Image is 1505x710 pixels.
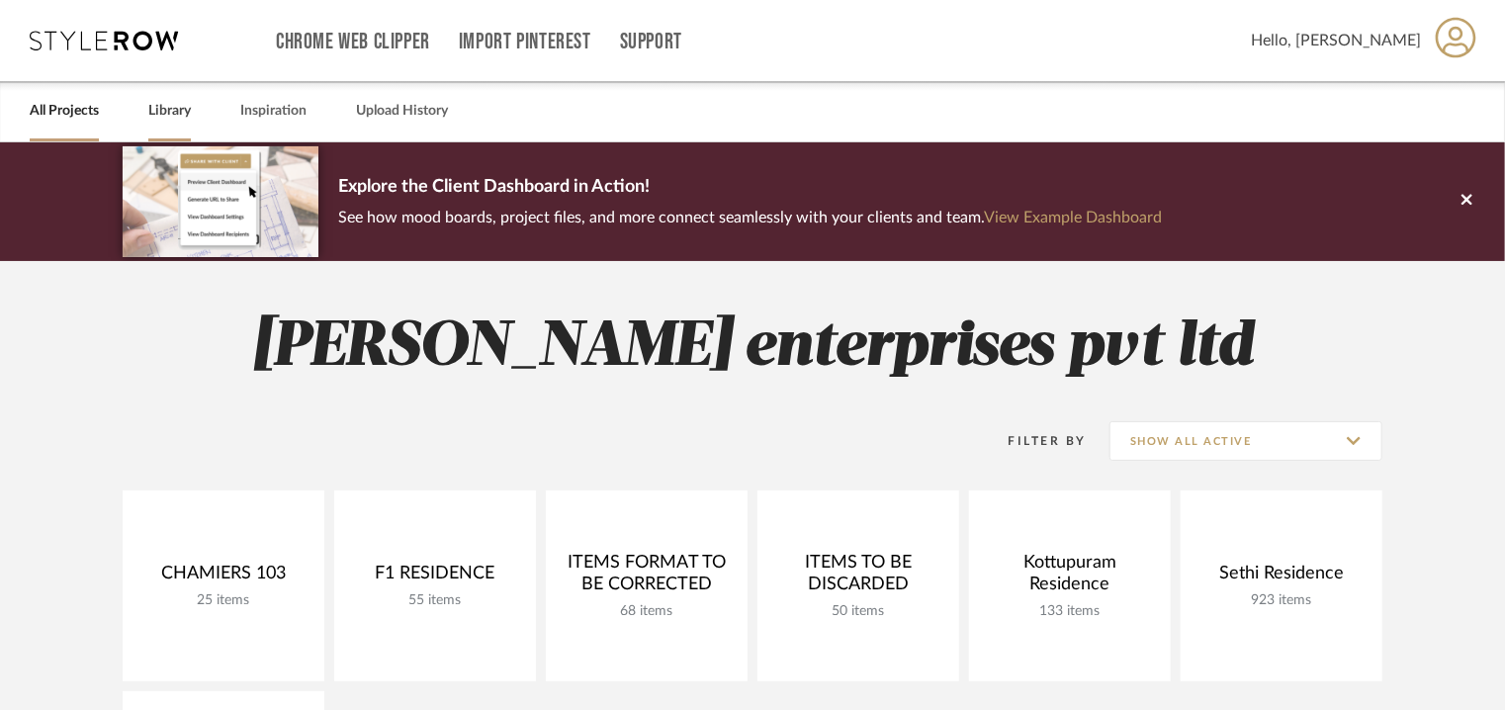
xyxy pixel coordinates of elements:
[350,563,520,592] div: F1 RESIDENCE
[984,210,1162,225] a: View Example Dashboard
[773,552,943,603] div: ITEMS TO BE DISCARDED
[1196,563,1367,592] div: Sethi Residence
[985,552,1155,603] div: Kottupuram Residence
[350,592,520,609] div: 55 items
[240,98,307,125] a: Inspiration
[985,603,1155,620] div: 133 items
[562,603,732,620] div: 68 items
[138,592,309,609] div: 25 items
[1251,29,1421,52] span: Hello, [PERSON_NAME]
[30,98,99,125] a: All Projects
[138,563,309,592] div: CHAMIERS 103
[459,34,591,50] a: Import Pinterest
[620,34,682,50] a: Support
[1196,592,1367,609] div: 923 items
[562,552,732,603] div: ITEMS FORMAT TO BE CORRECTED
[276,34,430,50] a: Chrome Web Clipper
[773,603,943,620] div: 50 items
[148,98,191,125] a: Library
[123,146,318,256] img: d5d033c5-7b12-40c2-a960-1ecee1989c38.png
[41,311,1464,385] h2: [PERSON_NAME] enterprises pvt ltd
[356,98,448,125] a: Upload History
[983,431,1087,451] div: Filter By
[338,172,1162,204] p: Explore the Client Dashboard in Action!
[338,204,1162,231] p: See how mood boards, project files, and more connect seamlessly with your clients and team.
